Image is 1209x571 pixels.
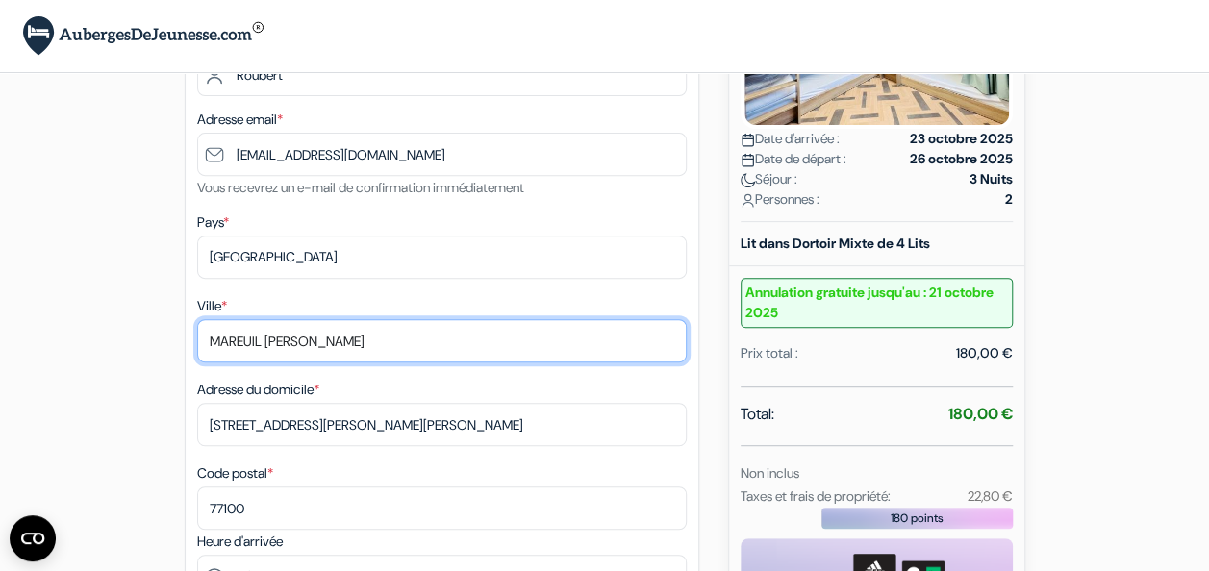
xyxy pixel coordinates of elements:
[891,509,944,527] span: 180 points
[1005,189,1013,210] strong: 2
[197,380,319,400] label: Adresse du domicile
[741,487,891,505] small: Taxes et frais de propriété:
[197,133,687,176] input: Entrer adresse e-mail
[741,169,797,189] span: Séjour :
[741,133,755,147] img: calendar.svg
[948,404,1013,424] strong: 180,00 €
[741,235,930,252] b: Lit dans Dortoir Mixte de 4 Lits
[741,129,840,149] span: Date d'arrivée :
[197,463,273,484] label: Code postal
[741,278,1013,328] small: Annulation gratuite jusqu'au : 21 octobre 2025
[741,193,755,208] img: user_icon.svg
[741,464,799,482] small: Non inclus
[741,403,774,426] span: Total:
[910,149,1013,169] strong: 26 octobre 2025
[741,153,755,167] img: calendar.svg
[23,16,264,56] img: AubergesDeJeunesse.com
[910,129,1013,149] strong: 23 octobre 2025
[741,189,819,210] span: Personnes :
[197,296,227,316] label: Ville
[970,169,1013,189] strong: 3 Nuits
[967,487,1012,505] small: 22,80 €
[10,515,56,561] button: Ouvrir le widget CMP
[741,173,755,187] img: moon.svg
[741,343,798,363] div: Prix total :
[197,53,687,96] input: Entrer le nom de famille
[197,532,283,552] label: Heure d'arrivée
[956,343,1013,363] div: 180,00 €
[741,149,846,169] span: Date de départ :
[197,212,229,233] label: Pays
[197,179,524,196] small: Vous recevrez un e-mail de confirmation immédiatement
[197,110,283,130] label: Adresse email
